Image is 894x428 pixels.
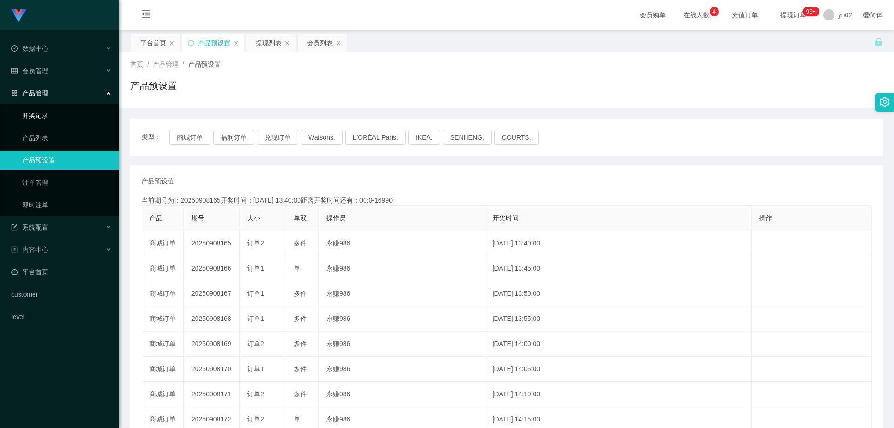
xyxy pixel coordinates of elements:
[294,340,307,347] span: 多件
[319,281,485,306] td: 永赚986
[443,130,492,145] button: SENHENG.
[319,306,485,332] td: 永赚986
[257,130,298,145] button: 兑现订单
[485,231,752,256] td: [DATE] 13:40:00
[142,382,184,407] td: 商城订单
[485,382,752,407] td: [DATE] 14:10:00
[319,357,485,382] td: 永赚986
[142,196,872,205] div: 当前期号为：20250908165开奖时间：[DATE] 13:40:00距离开奖时间还有：00:0-16990
[247,315,264,322] span: 订单1
[880,97,890,107] i: 图标: setting
[256,34,282,52] div: 提现列表
[485,332,752,357] td: [DATE] 14:00:00
[712,7,716,16] p: 4
[142,256,184,281] td: 商城订单
[11,246,18,253] i: 图标: profile
[147,61,149,68] span: /
[11,263,112,281] a: 图标: dashboard平台首页
[301,130,343,145] button: Watsons.
[408,130,440,145] button: IKEA.
[184,306,240,332] td: 20250908168
[184,382,240,407] td: 20250908171
[247,340,264,347] span: 订单2
[247,415,264,423] span: 订单2
[247,265,264,272] span: 订单1
[149,214,163,222] span: 产品
[142,130,169,145] span: 类型：
[11,9,26,22] img: logo.9652507e.png
[142,306,184,332] td: 商城订单
[183,61,184,68] span: /
[485,357,752,382] td: [DATE] 14:05:00
[336,41,341,46] i: 图标: close
[345,130,406,145] button: L'ORÉAL Paris.
[22,151,112,170] a: 产品预设置
[294,214,307,222] span: 单双
[11,246,48,253] span: 内容中心
[130,61,143,68] span: 首页
[11,90,18,96] i: 图标: appstore-o
[247,365,264,373] span: 订单1
[198,34,230,52] div: 产品预设置
[307,34,333,52] div: 会员列表
[284,41,290,46] i: 图标: close
[247,290,264,297] span: 订单1
[319,256,485,281] td: 永赚986
[759,214,772,222] span: 操作
[319,231,485,256] td: 永赚986
[11,68,18,74] i: 图标: table
[294,390,307,398] span: 多件
[169,130,210,145] button: 商城订单
[11,307,112,326] a: level
[485,256,752,281] td: [DATE] 13:45:00
[863,12,870,18] i: 图标: global
[142,177,174,186] span: 产品预设值
[191,214,204,222] span: 期号
[247,390,264,398] span: 订单2
[294,239,307,247] span: 多件
[11,45,18,52] i: 图标: check-circle-o
[247,239,264,247] span: 订单2
[294,415,300,423] span: 单
[188,61,221,68] span: 产品预设置
[184,231,240,256] td: 20250908165
[142,281,184,306] td: 商城订单
[213,130,254,145] button: 福利订单
[326,214,346,222] span: 操作员
[130,79,177,93] h1: 产品预设置
[802,7,819,16] sup: 273
[11,89,48,97] span: 产品管理
[11,224,18,231] i: 图标: form
[294,365,307,373] span: 多件
[11,67,48,75] span: 会员管理
[184,332,240,357] td: 20250908169
[142,357,184,382] td: 商城订单
[188,40,194,46] i: 图标: sync
[140,34,166,52] div: 平台首页
[22,129,112,147] a: 产品列表
[493,214,519,222] span: 开奖时间
[130,0,162,30] i: 图标: menu-fold
[184,256,240,281] td: 20250908166
[294,315,307,322] span: 多件
[22,173,112,192] a: 注单管理
[169,41,175,46] i: 图标: close
[184,357,240,382] td: 20250908170
[22,196,112,214] a: 即时注单
[727,12,763,18] span: 充值订单
[485,281,752,306] td: [DATE] 13:50:00
[153,61,179,68] span: 产品管理
[142,332,184,357] td: 商城订单
[319,332,485,357] td: 永赚986
[294,290,307,297] span: 多件
[11,285,112,304] a: customer
[22,106,112,125] a: 开奖记录
[776,12,811,18] span: 提现订单
[494,130,539,145] button: COURTS.
[184,281,240,306] td: 20250908167
[485,306,752,332] td: [DATE] 13:55:00
[710,7,719,16] sup: 4
[679,12,714,18] span: 在线人数
[11,224,48,231] span: 系统配置
[233,41,239,46] i: 图标: close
